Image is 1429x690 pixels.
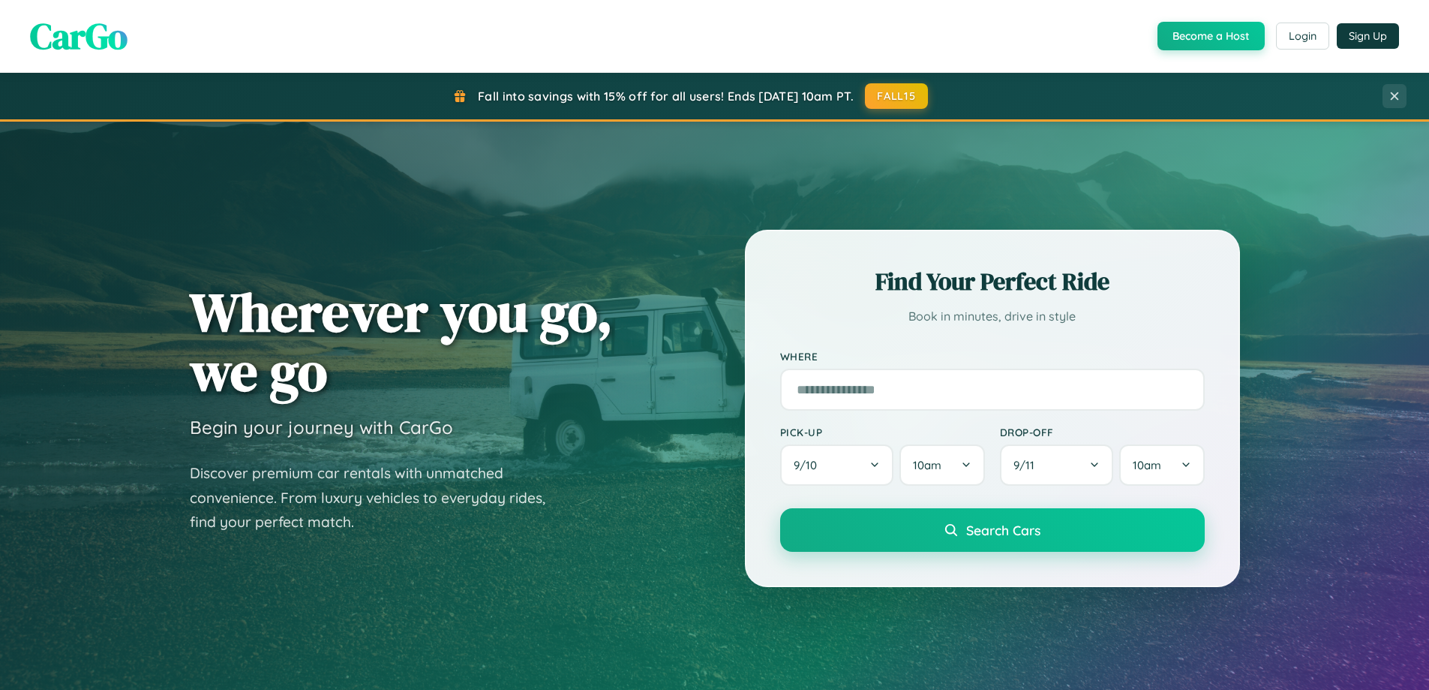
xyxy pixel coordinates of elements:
[966,522,1040,538] span: Search Cars
[1133,458,1161,472] span: 10am
[780,426,985,438] label: Pick-up
[190,461,565,535] p: Discover premium car rentals with unmatched convenience. From luxury vehicles to everyday rides, ...
[1157,22,1265,50] button: Become a Host
[780,306,1205,327] p: Book in minutes, drive in style
[1013,458,1042,472] span: 9 / 11
[780,350,1205,363] label: Where
[1000,426,1205,438] label: Drop-off
[865,83,928,109] button: FALL15
[794,458,824,472] span: 9 / 10
[190,282,613,401] h1: Wherever you go, we go
[190,416,453,438] h3: Begin your journey with CarGo
[478,89,854,104] span: Fall into savings with 15% off for all users! Ends [DATE] 10am PT.
[780,265,1205,298] h2: Find Your Perfect Ride
[1119,444,1204,486] button: 10am
[30,11,128,61] span: CarGo
[780,444,894,486] button: 9/10
[1000,444,1114,486] button: 9/11
[780,508,1205,552] button: Search Cars
[1276,23,1329,50] button: Login
[899,444,984,486] button: 10am
[913,458,941,472] span: 10am
[1337,23,1399,49] button: Sign Up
